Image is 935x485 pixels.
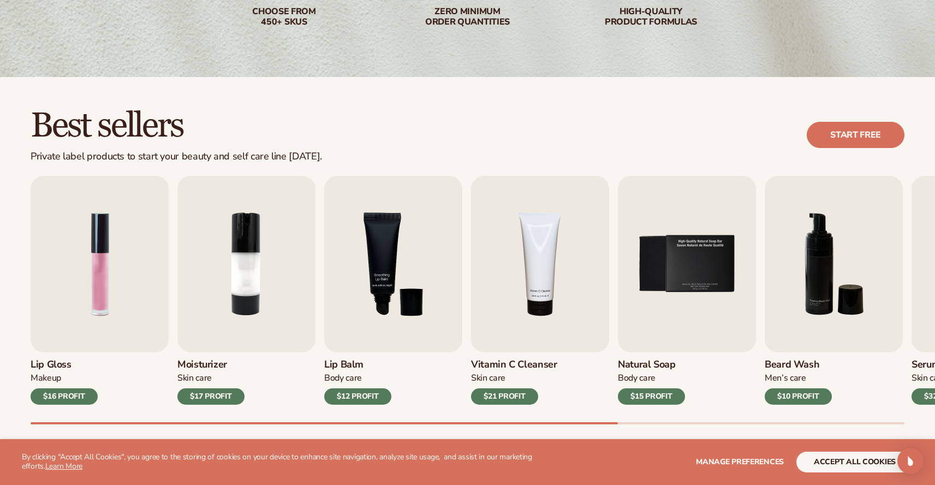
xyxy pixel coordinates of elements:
h3: Lip Gloss [31,359,98,371]
a: 5 / 9 [618,176,756,405]
div: Body Care [618,372,685,384]
div: Makeup [31,372,98,384]
button: Manage preferences [696,452,784,472]
div: Skin Care [177,372,245,384]
a: Start free [807,122,904,148]
p: By clicking "Accept All Cookies", you agree to the storing of cookies on your device to enhance s... [22,453,552,471]
div: $16 PROFIT [31,388,98,405]
div: $17 PROFIT [177,388,245,405]
h3: Vitamin C Cleanser [471,359,557,371]
div: Men’s Care [765,372,832,384]
div: Choose from 450+ Skus [215,7,354,27]
div: Private label products to start your beauty and self care line [DATE]. [31,151,322,163]
a: Learn More [45,461,82,471]
span: Manage preferences [696,457,784,467]
div: $15 PROFIT [618,388,685,405]
h2: Best sellers [31,108,322,144]
a: 4 / 9 [471,176,609,405]
div: Open Intercom Messenger [897,448,924,474]
div: $10 PROFIT [765,388,832,405]
h3: Natural Soap [618,359,685,371]
div: $12 PROFIT [324,388,391,405]
a: 6 / 9 [765,176,903,405]
div: Zero minimum order quantities [398,7,538,27]
div: High-quality product formulas [581,7,721,27]
div: Skin Care [471,372,557,384]
a: 2 / 9 [177,176,315,405]
a: 3 / 9 [324,176,462,405]
a: 1 / 9 [31,176,169,405]
div: $21 PROFIT [471,388,538,405]
h3: Lip Balm [324,359,391,371]
h3: Beard Wash [765,359,832,371]
div: Body Care [324,372,391,384]
button: accept all cookies [796,452,913,472]
h3: Moisturizer [177,359,245,371]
